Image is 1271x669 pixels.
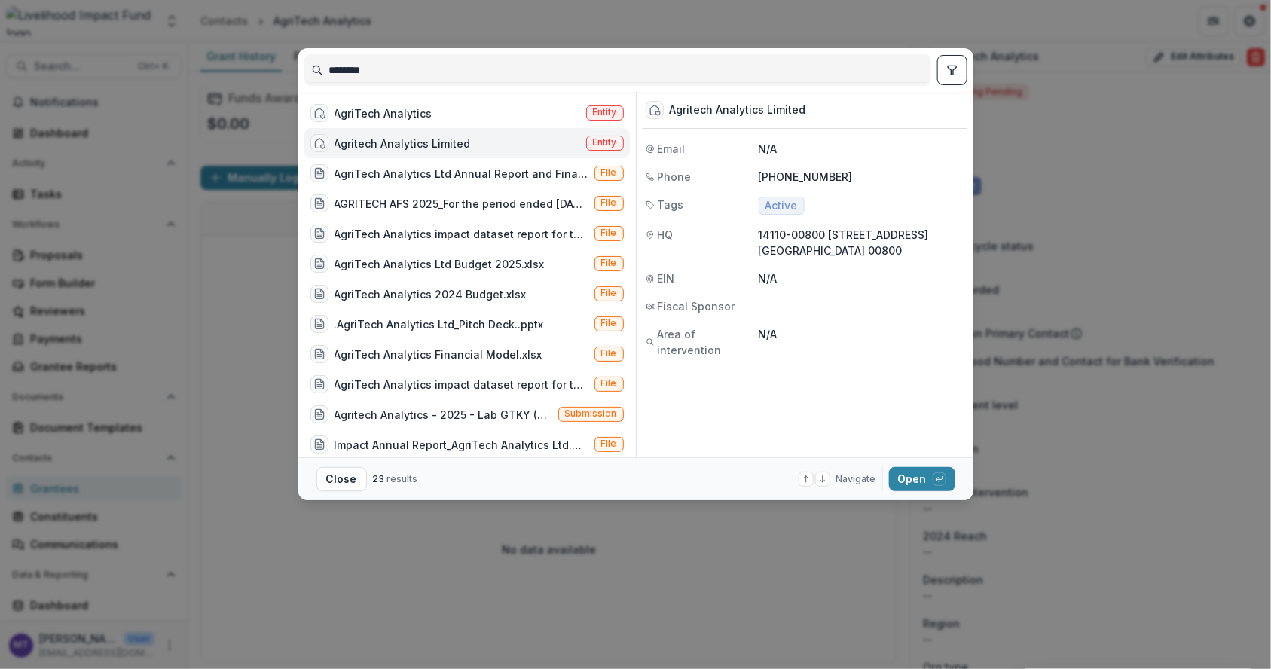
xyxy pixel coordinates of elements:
span: Phone [658,169,692,185]
div: AGRITECH AFS 2025_For the period ended [DATE].pdf [335,196,588,212]
div: AgriTech Analytics impact dataset report for the period [DATE]- [DATE].xlsx [335,377,588,393]
span: Active [765,200,798,212]
span: EIN [658,270,675,286]
span: Area of intervention [658,326,759,358]
div: AgriTech Analytics 2024 Budget.xlsx [335,286,527,302]
span: File [601,348,617,359]
button: Close [316,467,367,491]
span: File [601,258,617,268]
span: Email [658,141,686,157]
p: N/A [759,270,964,286]
div: .AgriTech Analytics Ltd_Pitch Deck..pptx [335,316,544,332]
button: Open [889,467,955,491]
span: Fiscal Sponsor [658,298,735,314]
button: toggle filters [937,55,967,85]
span: 23 [373,473,385,484]
span: results [387,473,418,484]
span: File [601,228,617,238]
span: Entity [593,107,617,118]
span: File [601,288,617,298]
p: N/A [759,141,964,157]
span: File [601,197,617,208]
span: HQ [658,227,674,243]
span: Tags [658,197,684,212]
span: File [601,318,617,328]
p: N/A [759,326,964,342]
span: File [601,438,617,449]
div: Agritech Analytics Limited [670,104,806,117]
span: Navigate [836,472,876,486]
div: AgriTech Analytics Financial Model.xlsx [335,347,542,362]
div: AgriTech Analytics Ltd Annual Report and Financial Statements 2024.pdf [335,166,588,182]
div: Impact Annual Report_AgriTech Analytics Ltd.pdf [335,437,588,453]
span: File [601,167,617,178]
span: File [601,378,617,389]
div: Agritech Analytics - 2025 - Lab GTKY (Choose this when adding a new proposal to the first stage o... [335,407,552,423]
div: Agritech Analytics Limited [335,136,471,151]
span: Submission [565,408,617,419]
div: AgriTech Analytics [335,105,432,121]
div: AgriTech Analytics Ltd Budget 2025.xlsx [335,256,545,272]
div: AgriTech Analytics impact dataset report for the period [DATE]- [DATE] (1).xlsx [335,226,588,242]
p: [PHONE_NUMBER] [759,169,964,185]
p: 14110-00800 [STREET_ADDRESS][GEOGRAPHIC_DATA] 00800 [759,227,964,258]
span: Entity [593,137,617,148]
